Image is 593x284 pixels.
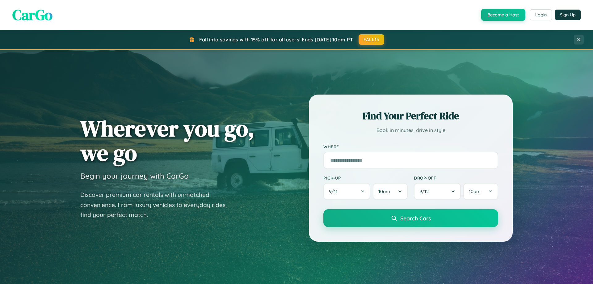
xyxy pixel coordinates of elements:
[463,183,498,200] button: 10am
[378,189,390,194] span: 10am
[323,109,498,123] h2: Find Your Perfect Ride
[323,209,498,227] button: Search Cars
[80,116,254,165] h1: Wherever you go, we go
[80,190,235,220] p: Discover premium car rentals with unmatched convenience. From luxury vehicles to everyday rides, ...
[199,36,354,43] span: Fall into savings with 15% off for all users! Ends [DATE] 10am PT.
[400,215,431,222] span: Search Cars
[329,189,341,194] span: 9 / 11
[80,171,189,180] h3: Begin your journey with CarGo
[323,183,370,200] button: 9/11
[323,175,408,180] label: Pick-up
[414,183,461,200] button: 9/12
[359,34,385,45] button: FALL15
[469,189,481,194] span: 10am
[419,189,432,194] span: 9 / 12
[373,183,408,200] button: 10am
[555,10,581,20] button: Sign Up
[414,175,498,180] label: Drop-off
[323,144,498,149] label: Where
[530,9,552,20] button: Login
[12,5,53,25] span: CarGo
[481,9,525,21] button: Become a Host
[323,126,498,135] p: Book in minutes, drive in style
